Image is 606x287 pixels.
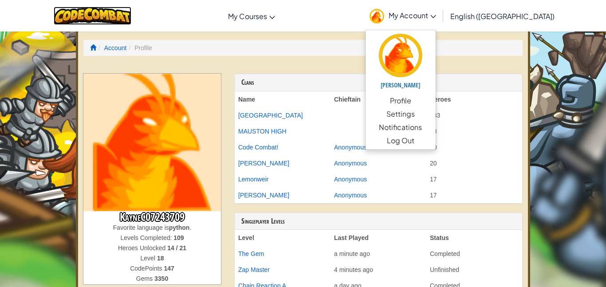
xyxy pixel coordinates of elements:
[426,246,522,262] td: Completed
[426,262,522,278] td: Unfinished
[113,224,169,231] span: Favorite language is
[370,9,384,24] img: avatar
[238,266,270,273] a: Zap Master
[118,244,167,252] span: Heroes Unlocked
[238,176,268,183] a: Lemonweir
[334,192,367,199] a: Anonymous
[389,11,436,20] span: My Account
[104,44,127,51] a: Account
[334,144,367,151] a: Anonymous
[366,94,436,107] a: Profile
[83,211,221,223] h3: KayneC07243709
[426,230,522,246] th: Status
[426,107,522,123] td: 133
[379,34,422,77] img: avatar
[365,2,441,30] a: My Account
[241,79,515,86] h3: Clans
[169,224,190,231] strong: python
[235,230,331,246] th: Level
[126,43,152,52] li: Profile
[450,12,555,21] span: English ([GEOGRAPHIC_DATA])
[238,128,287,135] a: MAUSTON HIGH
[238,112,303,119] a: [GEOGRAPHIC_DATA]
[426,91,522,107] th: Heroes
[154,275,168,282] strong: 3350
[366,32,436,94] a: [PERSON_NAME]
[426,139,522,155] td: 20
[366,121,436,134] a: Notifications
[120,234,173,241] span: Levels Completed:
[334,160,367,167] a: Anonymous
[189,224,191,231] span: .
[141,255,157,262] span: Level
[130,265,164,272] span: CodePoints
[426,171,522,187] td: 17
[228,12,267,21] span: My Courses
[167,244,186,252] strong: 14 / 21
[136,275,154,282] span: Gems
[374,82,427,88] h5: [PERSON_NAME]
[331,246,426,262] td: a minute ago
[334,176,367,183] a: Anonymous
[426,155,522,171] td: 20
[235,91,331,107] th: Name
[241,217,515,225] h3: Singleplayer Levels
[426,187,522,203] td: 17
[238,250,264,257] a: The Gem
[331,91,426,107] th: Chieftain
[331,262,426,278] td: 4 minutes ago
[331,230,426,246] th: Last Played
[446,4,559,28] a: English ([GEOGRAPHIC_DATA])
[379,122,422,133] span: Notifications
[164,265,174,272] strong: 147
[157,255,164,262] strong: 18
[366,107,436,121] a: Settings
[238,144,278,151] a: Code Combat!
[426,123,522,139] td: 58
[238,160,289,167] a: [PERSON_NAME]
[173,234,184,241] strong: 109
[54,7,131,25] img: CodeCombat logo
[366,134,436,147] a: Log Out
[238,192,289,199] a: [PERSON_NAME]
[224,4,279,28] a: My Courses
